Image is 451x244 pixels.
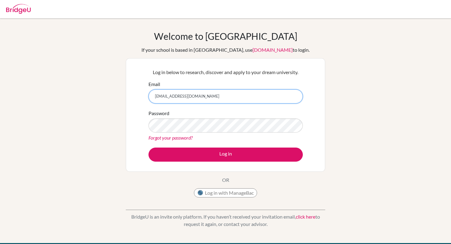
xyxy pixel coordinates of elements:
[126,213,325,228] p: BridgeU is an invite only platform. If you haven’t received your invitation email, to request it ...
[148,69,303,76] p: Log in below to research, discover and apply to your dream university.
[194,188,257,197] button: Log in with ManageBac
[222,176,229,184] p: OR
[148,135,193,141] a: Forgot your password?
[148,81,160,88] label: Email
[296,214,315,220] a: click here
[148,110,169,117] label: Password
[154,31,297,42] h1: Welcome to [GEOGRAPHIC_DATA]
[148,148,303,162] button: Log in
[252,47,293,53] a: [DOMAIN_NAME]
[141,46,310,54] div: If your school is based in [GEOGRAPHIC_DATA], use to login.
[6,4,31,14] img: Bridge-U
